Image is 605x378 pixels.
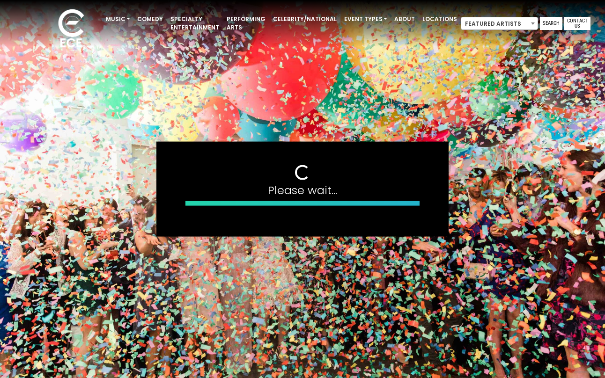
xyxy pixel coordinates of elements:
[167,11,223,36] a: Specialty Entertainment
[540,17,562,30] a: Search
[269,11,340,27] a: Celebrity/National
[340,11,391,27] a: Event Types
[391,11,419,27] a: About
[564,17,590,30] a: Contact Us
[185,184,420,197] h4: Please wait...
[461,17,538,30] span: Featured Artists
[419,11,461,27] a: Locations
[223,11,269,36] a: Performing Arts
[48,7,95,52] img: ece_new_logo_whitev2-1.png
[133,11,167,27] a: Comedy
[102,11,133,27] a: Music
